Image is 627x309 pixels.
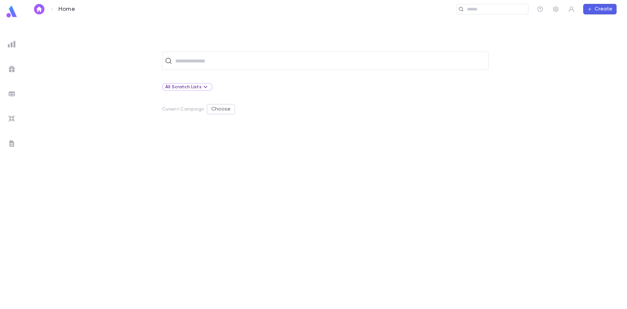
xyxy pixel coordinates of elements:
button: Choose [207,104,235,114]
p: Current Campaign [162,107,204,112]
div: All Scratch Lists [162,83,213,91]
img: batches_grey.339ca447c9d9533ef1741baa751efc33.svg [8,90,16,98]
button: Create [583,4,617,14]
img: logo [5,5,18,18]
img: letters_grey.7941b92b52307dd3b8a917253454ce1c.svg [8,140,16,147]
div: All Scratch Lists [165,83,209,91]
p: Home [58,6,75,13]
img: campaigns_grey.99e729a5f7ee94e3726e6486bddda8f1.svg [8,65,16,73]
img: imports_grey.530a8a0e642e233f2baf0ef88e8c9fcb.svg [8,115,16,123]
img: home_white.a664292cf8c1dea59945f0da9f25487c.svg [35,7,43,12]
img: reports_grey.c525e4749d1bce6a11f5fe2a8de1b229.svg [8,40,16,48]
